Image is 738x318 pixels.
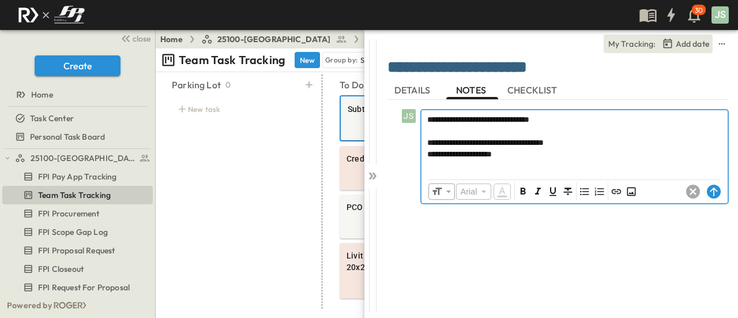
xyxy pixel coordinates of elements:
div: test [2,260,153,278]
div: test [2,278,153,297]
span: Color [492,182,512,201]
div: New task [172,101,303,117]
p: My Tracking: [608,38,656,50]
span: FPI Pay App Tracking [38,171,116,182]
span: FPI Request For Proposal [38,282,130,293]
span: FPI Scope Gap Log [38,226,108,238]
nav: breadcrumbs [160,33,464,45]
div: test [2,128,153,146]
div: test [2,149,153,167]
span: Personal Task Board [30,131,105,143]
button: Format text as bold. Shortcut: Ctrl+B [516,185,530,199]
div: Font Size [428,183,455,200]
button: Insert Image [624,185,638,199]
div: test [2,204,153,223]
span: PCO 004 Approval to Send [347,201,464,213]
span: Team Task Tracking [38,189,111,201]
p: Parking Lot [172,78,221,92]
span: FPI Procurement [38,208,100,219]
span: CHECKLIST [507,85,560,95]
span: NOTES [456,85,488,95]
button: New [295,52,320,68]
a: Home [160,33,183,45]
p: 0 [225,79,231,91]
span: Home [31,89,53,100]
button: Insert Link [609,185,623,199]
button: Format text as strikethrough [561,185,575,199]
p: 30 [695,6,703,15]
div: Arial [456,184,491,200]
span: Italic (Ctrl+I) [531,185,545,199]
p: Add date [676,38,709,50]
div: JS [402,109,416,123]
button: sidedrawer-menu [715,37,729,51]
span: close [133,33,150,44]
span: 25100-Vanguard Prep School [31,152,136,164]
button: Ordered List [593,185,607,199]
span: Subterra Change Order [348,103,463,115]
span: Font Size [431,186,443,197]
p: Status [360,54,383,66]
span: Underline (Ctrl+U) [546,185,560,199]
div: test [2,167,153,186]
span: DETAILS [394,85,432,95]
span: Bold (Ctrl+B) [516,185,530,199]
p: Group by: [325,54,358,66]
span: Task Center [30,113,74,124]
span: Livit CO for the playground 20x20 pad. [347,250,464,273]
button: Format text as italic. Shortcut: Ctrl+I [531,185,545,199]
span: Insert Link (Ctrl + K) [609,185,623,199]
button: Tracking Date Menu [661,37,710,51]
div: test [2,241,153,260]
p: To Do [340,78,364,92]
p: Team Task Tracking [179,52,285,68]
span: FPI Closeout [38,263,84,275]
span: Strikethrough [561,185,575,199]
div: test [2,223,153,241]
button: Format text underlined. Shortcut: Ctrl+U [546,185,560,199]
span: Credit from Onsite Air [347,153,464,164]
span: FPI Proposal Request [38,245,115,256]
button: Create [35,55,121,76]
p: Arial [461,186,477,197]
span: Ordered List (Ctrl + Shift + 7) [593,185,607,199]
span: 25100-[GEOGRAPHIC_DATA] [217,33,331,45]
span: Unordered List (Ctrl + Shift + 8) [578,185,592,199]
img: c8d7d1ed905e502e8f77bf7063faec64e13b34fdb1f2bdd94b0e311fc34f8000.png [14,3,89,27]
div: test [2,186,153,204]
div: JS [711,6,729,24]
